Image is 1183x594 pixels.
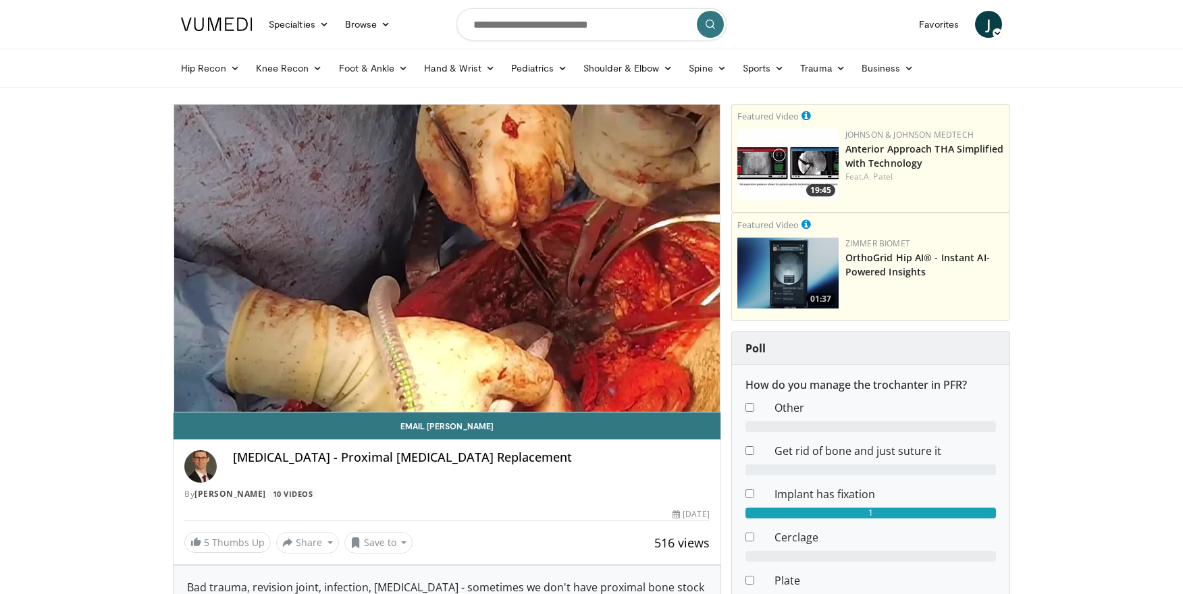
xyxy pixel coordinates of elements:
strong: Poll [745,341,766,356]
a: Specialties [261,11,337,38]
h6: How do you manage the trochanter in PFR? [745,379,996,391]
a: Sports [735,55,793,82]
a: 10 Videos [268,488,317,500]
a: 19:45 [737,129,839,200]
a: Email [PERSON_NAME] [174,412,720,439]
span: 5 [204,536,209,549]
a: Knee Recon [248,55,331,82]
div: 1 [745,508,996,518]
dd: Plate [764,572,1006,589]
video-js: Video Player [174,105,720,412]
dd: Other [764,400,1006,416]
a: Pediatrics [503,55,575,82]
button: Save to [344,532,413,553]
a: Browse [337,11,399,38]
a: 01:37 [737,238,839,308]
div: By [184,488,710,500]
a: Zimmer Biomet [845,238,910,249]
a: Hand & Wrist [416,55,503,82]
a: Trauma [792,55,853,82]
a: Shoulder & Elbow [575,55,681,82]
h4: [MEDICAL_DATA] - Proximal [MEDICAL_DATA] Replacement [233,450,710,465]
a: Johnson & Johnson MedTech [845,129,974,140]
div: [DATE] [673,508,709,520]
a: A. Patel [864,171,893,182]
a: Spine [681,55,734,82]
dd: Get rid of bone and just suture it [764,443,1006,459]
img: Avatar [184,450,217,483]
a: Foot & Ankle [331,55,417,82]
span: 516 views [654,535,710,551]
span: 01:37 [806,293,835,305]
a: J [975,11,1002,38]
img: 51d03d7b-a4ba-45b7-9f92-2bfbd1feacc3.150x105_q85_crop-smart_upscale.jpg [737,238,839,308]
a: Business [853,55,922,82]
a: [PERSON_NAME] [194,488,266,500]
img: VuMedi Logo [181,18,253,31]
div: Feat. [845,171,1004,183]
a: Anterior Approach THA Simplified with Technology [845,142,1003,169]
button: Share [276,532,339,553]
input: Search topics, interventions [456,8,727,40]
img: 06bb1c17-1231-4454-8f12-6191b0b3b81a.150x105_q85_crop-smart_upscale.jpg [737,129,839,200]
a: Favorites [911,11,967,38]
a: OrthoGrid Hip AI® - Instant AI-Powered Insights [845,251,990,278]
span: 19:45 [806,184,835,196]
a: Hip Recon [173,55,248,82]
dd: Cerclage [764,529,1006,545]
dd: Implant has fixation [764,486,1006,502]
small: Featured Video [737,219,799,231]
small: Featured Video [737,110,799,122]
a: 5 Thumbs Up [184,532,271,553]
